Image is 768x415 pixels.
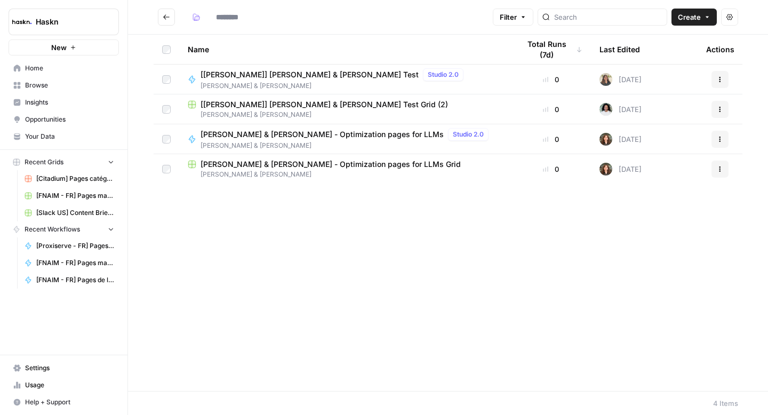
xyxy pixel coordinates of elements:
span: [FNAIM - FR] Pages maison à vendre + ville - titre H2 [36,258,114,268]
div: Name [188,35,502,64]
div: 0 [519,74,582,85]
span: Usage [25,380,114,390]
div: [DATE] [599,73,642,86]
span: [PERSON_NAME] & [PERSON_NAME] - Optimization pages for LLMs [201,129,444,140]
img: k6b9bei115zh44f0zvvpndh04mle [599,103,612,116]
span: [[PERSON_NAME]] [PERSON_NAME] & [PERSON_NAME] Test [201,69,419,80]
a: Browse [9,77,119,94]
div: [DATE] [599,103,642,116]
a: [Slack US] Content Brief & Content Generation - Creation [20,204,119,221]
a: [PERSON_NAME] & [PERSON_NAME] - Optimization pages for LLMsStudio 2.0[PERSON_NAME] & [PERSON_NAME] [188,128,502,150]
span: Browse [25,81,114,90]
span: [PERSON_NAME] & [PERSON_NAME] [201,81,468,91]
div: 0 [519,134,582,145]
span: [Proxiserve - FR] Pages catégories - 800 mots sans FAQ [36,241,114,251]
div: 4 Items [713,398,738,409]
span: Studio 2.0 [428,70,459,79]
span: [PERSON_NAME] & [PERSON_NAME] [201,141,493,150]
button: Go back [158,9,175,26]
span: [FNAIM - FR] Pages de liste de résultats d'annonces [36,275,114,285]
div: 0 [519,104,582,115]
span: Create [678,12,701,22]
button: Filter [493,9,533,26]
a: Settings [9,360,119,377]
a: Usage [9,377,119,394]
a: [Citadium] Pages catégorie [20,170,119,187]
span: [PERSON_NAME] & [PERSON_NAME] - Optimization pages for LLMs Grid [201,159,461,170]
span: Home [25,63,114,73]
span: Insights [25,98,114,107]
img: wbc4lf7e8no3nva14b2bd9f41fnh [599,133,612,146]
span: Help + Support [25,397,114,407]
a: Your Data [9,128,119,145]
span: Settings [25,363,114,373]
span: New [51,42,67,53]
span: Opportunities [25,115,114,124]
span: Studio 2.0 [453,130,484,139]
a: Opportunities [9,111,119,128]
div: Actions [706,35,734,64]
div: [DATE] [599,133,642,146]
button: Recent Workflows [9,221,119,237]
a: [[PERSON_NAME]] [PERSON_NAME] & [PERSON_NAME] Test Grid (2)[PERSON_NAME] & [PERSON_NAME] [188,99,502,119]
span: Filter [500,12,517,22]
div: 0 [519,164,582,174]
div: [DATE] [599,163,642,175]
a: [FNAIM - FR] Pages de liste de résultats d'annonces [20,272,119,289]
a: Home [9,60,119,77]
span: Recent Workflows [25,225,80,234]
button: Workspace: Haskn [9,9,119,35]
input: Search [554,12,662,22]
span: [Citadium] Pages catégorie [36,174,114,183]
button: Recent Grids [9,154,119,170]
img: cszqzxuy4o7yhiz2ltnnlq4qlm48 [599,73,612,86]
span: [PERSON_NAME] & [PERSON_NAME] [188,170,502,179]
img: Haskn Logo [12,12,31,31]
img: wbc4lf7e8no3nva14b2bd9f41fnh [599,163,612,175]
span: Haskn [36,17,100,27]
div: Last Edited [599,35,640,64]
a: [PERSON_NAME] & [PERSON_NAME] - Optimization pages for LLMs Grid[PERSON_NAME] & [PERSON_NAME] [188,159,502,179]
span: Recent Grids [25,157,63,167]
button: Create [671,9,717,26]
span: [FNAIM - FR] Pages maison à vendre + ville - 150-300 mots Grid [36,191,114,201]
button: New [9,39,119,55]
a: [Proxiserve - FR] Pages catégories - 800 mots sans FAQ [20,237,119,254]
a: [FNAIM - FR] Pages maison à vendre + ville - 150-300 mots Grid [20,187,119,204]
div: Total Runs (7d) [519,35,582,64]
a: [FNAIM - FR] Pages maison à vendre + ville - titre H2 [20,254,119,272]
span: [[PERSON_NAME]] [PERSON_NAME] & [PERSON_NAME] Test Grid (2) [201,99,448,110]
a: Insights [9,94,119,111]
span: [PERSON_NAME] & [PERSON_NAME] [188,110,502,119]
a: [[PERSON_NAME]] [PERSON_NAME] & [PERSON_NAME] TestStudio 2.0[PERSON_NAME] & [PERSON_NAME] [188,68,502,91]
span: [Slack US] Content Brief & Content Generation - Creation [36,208,114,218]
button: Help + Support [9,394,119,411]
span: Your Data [25,132,114,141]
